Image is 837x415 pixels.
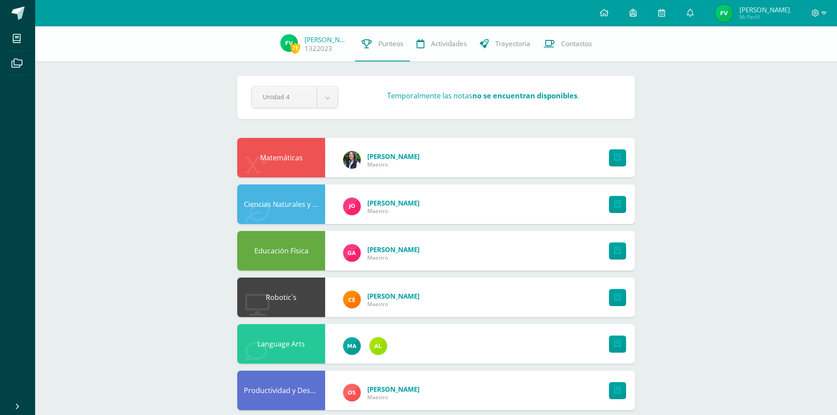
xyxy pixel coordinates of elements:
[237,231,325,271] div: Educación Física
[237,138,325,177] div: Matemáticas
[367,292,420,300] a: [PERSON_NAME]
[237,324,325,364] div: Language Arts
[263,87,306,107] span: Unidad 4
[561,39,592,48] span: Contactos
[739,5,790,14] span: [PERSON_NAME]
[367,198,420,207] a: [PERSON_NAME]
[304,35,348,44] a: [PERSON_NAME]
[739,13,790,21] span: Mi Perfil
[252,87,338,108] a: Unidad 4
[367,161,420,168] span: Maestro
[473,26,537,61] a: Trayectoria
[387,90,579,101] h3: Temporalmente las notas .
[343,384,361,401] img: 5d1b5d840bccccd173cb0b83f6027e73.png
[367,393,420,401] span: Maestro
[355,26,410,61] a: Punteos
[237,278,325,317] div: Robotic´s
[378,39,403,48] span: Punteos
[237,184,325,224] div: Ciencias Naturales y Tecnología
[304,44,332,53] a: 1322023
[343,291,361,308] img: cc2a7f1041ad554c6209babbe1ad6d28.png
[431,39,467,48] span: Actividades
[237,371,325,410] div: Productividad y Desarrollo
[537,26,598,61] a: Contactos
[343,244,361,262] img: 8bdaf5dda11d7a15ab02b5028acf736c.png
[715,4,733,22] img: f2656b3d0c8f4f1398c2a387793ef8a8.png
[495,39,530,48] span: Trayectoria
[343,151,361,169] img: 17d60be5ef358e114dc0f01a4fe601a5.png
[367,152,420,161] a: [PERSON_NAME]
[370,337,387,355] img: d694d120381c9787321d81f1c295417b.png
[290,43,300,54] span: 71
[343,198,361,215] img: b1e1c00dca74b9ce51150cf99b699712.png
[280,34,298,52] img: f2656b3d0c8f4f1398c2a387793ef8a8.png
[367,300,420,308] span: Maestro
[367,245,420,254] a: [PERSON_NAME]
[367,385,420,393] a: [PERSON_NAME]
[410,26,473,61] a: Actividades
[343,337,361,355] img: abf265f2eb7c6291d551bedc80183517.png
[472,90,577,101] strong: no se encuentran disponibles
[367,207,420,215] span: Maestro
[367,254,420,261] span: Maestro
